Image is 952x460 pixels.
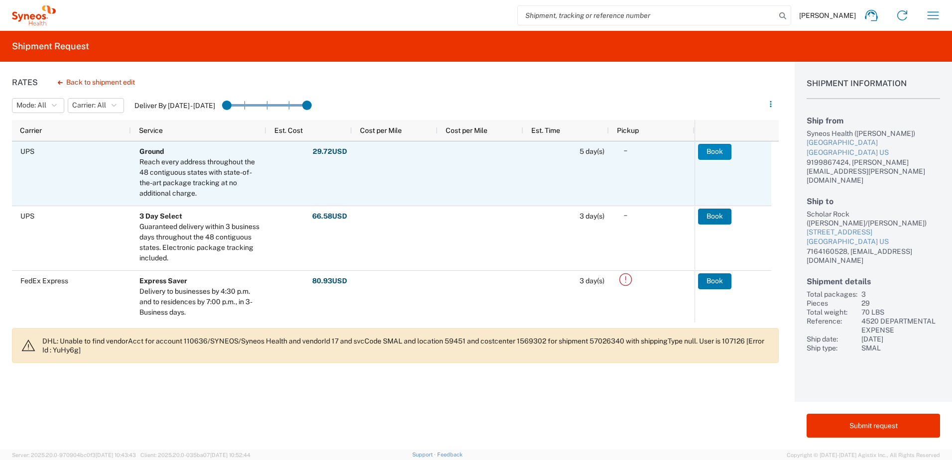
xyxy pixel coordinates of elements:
[139,126,163,134] span: Service
[12,78,38,87] h1: Rates
[446,126,487,134] span: Cost per Mile
[807,158,940,185] div: 9199867424, [PERSON_NAME][EMAIL_ADDRESS][PERSON_NAME][DOMAIN_NAME]
[20,126,42,134] span: Carrier
[861,308,940,317] div: 70 LBS
[698,273,731,289] button: Book
[698,144,731,160] button: Book
[274,126,303,134] span: Est. Cost
[807,228,940,247] a: [STREET_ADDRESS][GEOGRAPHIC_DATA] US
[807,210,940,228] div: Scholar Rock ([PERSON_NAME]/[PERSON_NAME])
[140,452,250,458] span: Client: 2025.20.0-035ba07
[312,144,348,160] button: 29.72USD
[580,147,604,155] span: 5 day(s)
[412,452,437,458] a: Support
[437,452,463,458] a: Feedback
[807,148,940,158] div: [GEOGRAPHIC_DATA] US
[50,74,143,91] button: Back to shipment edit
[312,212,347,221] strong: 66.58 USD
[312,276,347,286] strong: 80.93 USD
[698,209,731,225] button: Book
[20,147,34,155] span: UPS
[580,212,604,220] span: 3 day(s)
[312,273,348,289] button: 80.93USD
[68,98,124,113] button: Carrier: All
[861,290,940,299] div: 3
[861,317,940,335] div: 4520 DEPARTMENTAL EXPENSE
[807,138,940,148] div: [GEOGRAPHIC_DATA]
[518,6,776,25] input: Shipment, tracking or reference number
[20,212,34,220] span: UPS
[807,228,940,237] div: [STREET_ADDRESS]
[807,237,940,247] div: [GEOGRAPHIC_DATA] US
[360,126,402,134] span: Cost per Mile
[313,147,347,156] strong: 29.72 USD
[139,147,164,155] b: Ground
[72,101,106,110] span: Carrier: All
[12,40,89,52] h2: Shipment Request
[807,299,857,308] div: Pieces
[807,79,940,99] h1: Shipment Information
[807,277,940,286] h2: Shipment details
[807,308,857,317] div: Total weight:
[861,344,940,352] div: SMAL
[807,414,940,438] button: Submit request
[807,247,940,265] div: 7164160528, [EMAIL_ADDRESS][DOMAIN_NAME]
[617,126,639,134] span: Pickup
[12,452,136,458] span: Server: 2025.20.0-970904bc0f3
[807,335,857,344] div: Ship date:
[16,101,46,110] span: Mode: All
[861,299,940,308] div: 29
[312,209,348,225] button: 66.58USD
[807,344,857,352] div: Ship type:
[210,452,250,458] span: [DATE] 10:52:44
[807,129,940,138] div: Syneos Health ([PERSON_NAME])
[807,317,857,335] div: Reference:
[580,277,604,285] span: 3 day(s)
[807,138,940,157] a: [GEOGRAPHIC_DATA][GEOGRAPHIC_DATA] US
[139,286,262,318] div: Delivery to businesses by 4:30 p.m. and to residences by 7:00 p.m., in 3-Business days.
[807,197,940,206] h2: Ship to
[139,277,187,285] b: Express Saver
[139,212,182,220] b: 3 Day Select
[531,126,560,134] span: Est. Time
[139,222,262,263] div: Guaranteed delivery within 3 business days throughout the 48 contiguous states. Electronic packag...
[807,290,857,299] div: Total packages:
[799,11,856,20] span: [PERSON_NAME]
[20,277,68,285] span: FedEx Express
[12,98,64,113] button: Mode: All
[134,101,215,110] label: Deliver By [DATE] - [DATE]
[787,451,940,460] span: Copyright © [DATE]-[DATE] Agistix Inc., All Rights Reserved
[861,335,940,344] div: [DATE]
[139,157,262,199] div: Reach every address throughout the 48 contiguous states with state-of-the-art package tracking at...
[42,337,770,354] p: DHL: Unable to find vendorAcct for account 110636/SYNEOS/Syneos Health and vendorId 17 and svcCod...
[807,116,940,125] h2: Ship from
[96,452,136,458] span: [DATE] 10:43:43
